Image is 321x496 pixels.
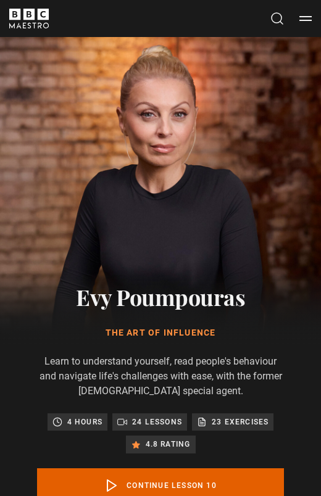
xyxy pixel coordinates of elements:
[37,281,284,312] h2: Evy Poumpouras
[67,416,102,428] p: 4 hours
[37,327,284,339] h1: The Art of Influence
[299,12,312,25] button: Toggle navigation
[37,354,284,399] p: Learn to understand yourself, read people's behaviour and navigate life's challenges with ease, w...
[132,416,182,428] p: 24 lessons
[212,416,269,428] p: 23 exercises
[9,9,49,28] svg: BBC Maestro
[146,438,191,450] p: 4.8 rating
